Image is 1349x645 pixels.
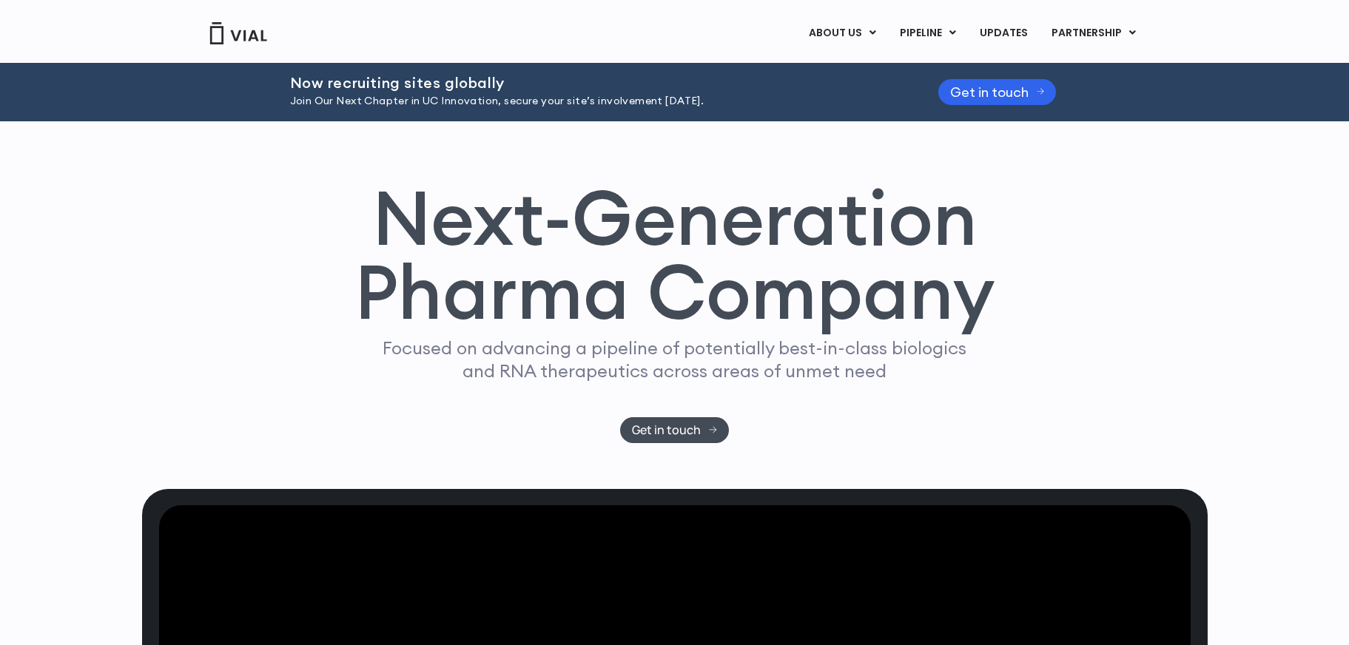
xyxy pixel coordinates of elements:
a: PARTNERSHIPMenu Toggle [1040,21,1148,46]
img: Vial Logo [209,22,268,44]
span: Get in touch [950,87,1029,98]
span: Get in touch [632,425,701,436]
h1: Next-Generation Pharma Company [354,180,995,330]
a: Get in touch [620,417,729,443]
h2: Now recruiting sites globally [290,75,901,91]
p: Focused on advancing a pipeline of potentially best-in-class biologics and RNA therapeutics acros... [377,337,973,382]
p: Join Our Next Chapter in UC Innovation, secure your site’s involvement [DATE]. [290,93,901,109]
a: ABOUT USMenu Toggle [797,21,887,46]
a: PIPELINEMenu Toggle [888,21,967,46]
a: UPDATES [968,21,1039,46]
a: Get in touch [938,79,1057,105]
